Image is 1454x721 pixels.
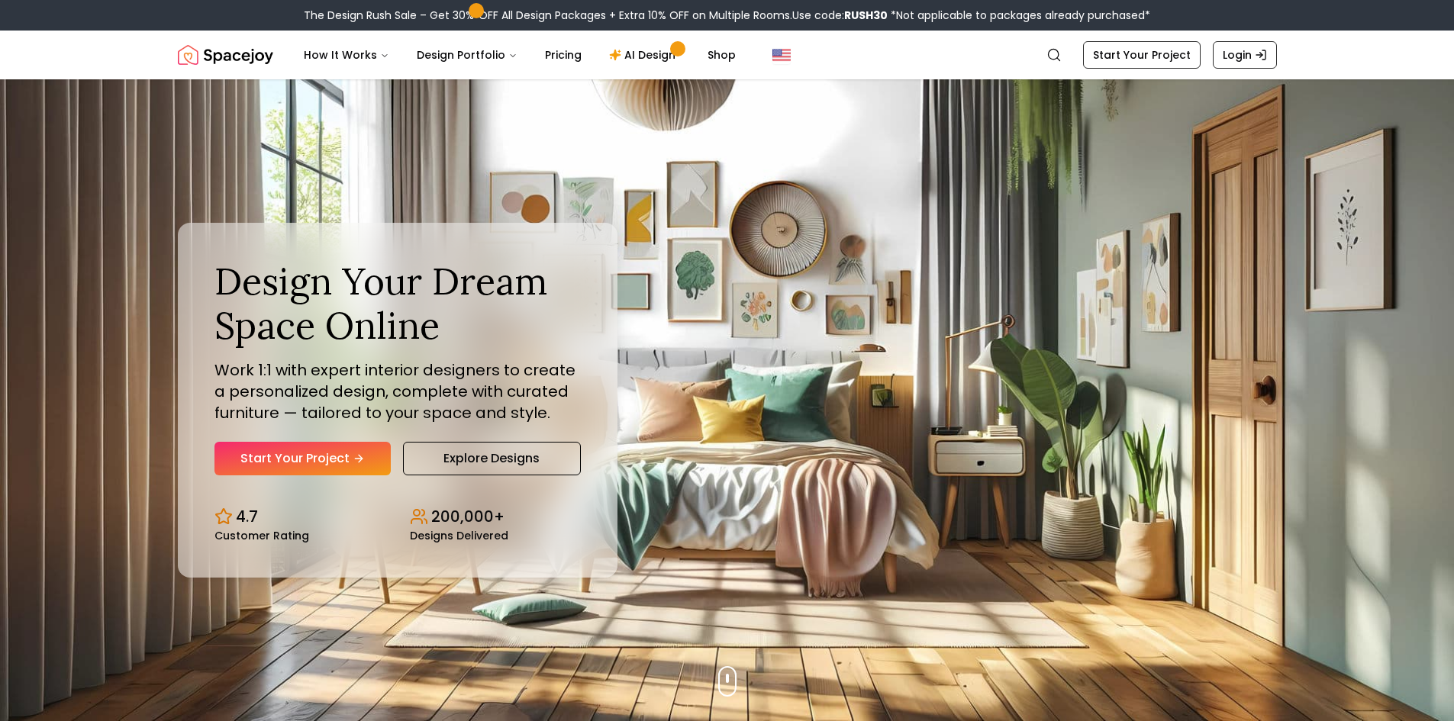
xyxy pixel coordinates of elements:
b: RUSH30 [844,8,888,23]
a: Pricing [533,40,594,70]
span: Use code: [792,8,888,23]
span: *Not applicable to packages already purchased* [888,8,1150,23]
button: How It Works [292,40,401,70]
h1: Design Your Dream Space Online [214,259,581,347]
img: Spacejoy Logo [178,40,273,70]
a: Start Your Project [1083,41,1201,69]
nav: Main [292,40,748,70]
a: Explore Designs [403,442,581,475]
nav: Global [178,31,1277,79]
div: The Design Rush Sale – Get 30% OFF All Design Packages + Extra 10% OFF on Multiple Rooms. [304,8,1150,23]
p: 4.7 [236,506,258,527]
div: Design stats [214,494,581,541]
p: Work 1:1 with expert interior designers to create a personalized design, complete with curated fu... [214,359,581,423]
img: United States [772,46,791,64]
a: Spacejoy [178,40,273,70]
a: Start Your Project [214,442,391,475]
a: Login [1213,41,1277,69]
p: 200,000+ [431,506,505,527]
a: Shop [695,40,748,70]
a: AI Design [597,40,692,70]
small: Customer Rating [214,530,309,541]
button: Design Portfolio [405,40,530,70]
small: Designs Delivered [410,530,508,541]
